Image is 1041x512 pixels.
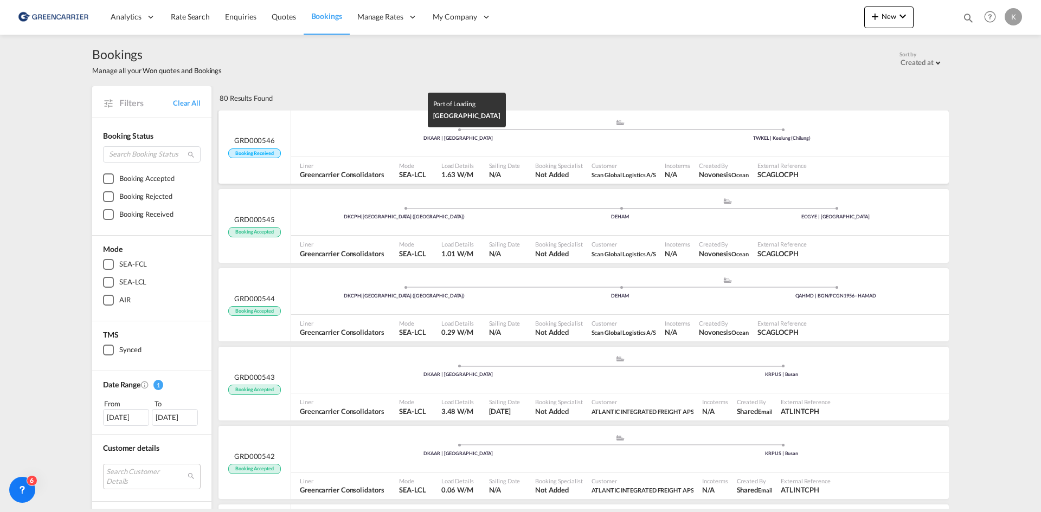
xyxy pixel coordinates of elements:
[592,171,657,178] span: Scan Global Logistics A/S
[300,319,384,327] span: Liner
[489,319,520,327] span: Sailing Date
[737,398,773,406] span: Created By
[399,327,426,337] span: SEA-LCL
[737,477,773,485] span: Created By
[399,477,426,485] span: Mode
[869,10,882,23] md-icon: icon-plus 400-fg
[399,161,426,170] span: Mode
[297,371,620,378] div: DKAAR | [GEOGRAPHIC_DATA]
[512,213,728,221] div: DEHAM
[16,5,89,29] img: b0b18ec08afe11efb1d4932555f5f09d.png
[489,170,520,179] span: N/A
[1005,8,1022,25] div: K
[272,12,295,21] span: Quotes
[512,293,728,300] div: DEHAM
[234,294,275,303] span: GRD000544
[592,327,657,337] span: Scan Global Logistics A/S
[103,380,140,389] span: Date Range
[441,170,473,179] span: 1.63 W/M
[614,120,627,125] md-icon: assets/icons/custom/ship-fill.svg
[489,327,520,337] span: N/A
[103,146,201,163] input: Search Booking Status
[489,249,520,258] span: N/A
[119,173,174,184] div: Booking Accepted
[219,426,949,500] div: GRD000542 Booking Accepted assets/icons/custom/ship-fill.svgassets/icons/custom/roll-o-plane.svgP...
[92,46,222,63] span: Bookings
[441,328,473,336] span: 0.29 W/M
[592,487,694,494] span: ATLANTIC INTEGRATED FREIGHT APS
[234,372,275,382] span: GRD000543
[234,451,275,461] span: GRD000542
[311,11,342,21] span: Bookings
[592,408,694,415] span: ATLANTIC INTEGRATED FREIGHT APS
[103,277,201,288] md-checkbox: SEA-LCL
[300,327,384,337] span: Greencarrier Consolidators
[901,58,934,67] div: Created at
[721,277,734,283] md-icon: assets/icons/custom/ship-fill.svg
[757,249,807,258] span: SCAGLOCPH
[187,151,195,159] md-icon: icon-magnify
[219,347,949,420] div: GRD000543 Booking Accepted assets/icons/custom/ship-fill.svgassets/icons/custom/roll-o-plane.svgP...
[103,398,151,409] div: From
[665,327,677,337] div: N/A
[111,11,142,22] span: Analytics
[962,12,974,28] div: icon-magnify
[728,213,943,221] div: ECGYE | [GEOGRAPHIC_DATA]
[140,380,149,389] md-icon: Created On
[592,319,657,327] span: Customer
[702,398,728,406] span: Incoterms
[731,171,749,178] span: Ocean
[399,485,426,495] span: SEA-LCL
[535,477,582,485] span: Booking Specialist
[153,380,163,390] span: 1
[433,110,500,122] div: [GEOGRAPHIC_DATA]
[757,240,807,248] span: External Reference
[665,249,677,258] div: N/A
[962,12,974,24] md-icon: icon-magnify
[219,268,949,342] div: GRD000544 Booking Accepted Port of OriginCopenhagen (Kobenhavn) assets/icons/custom/ship-fill.svg...
[300,170,384,179] span: Greencarrier Consolidators
[781,477,830,485] span: External Reference
[297,135,620,142] div: DKAAR | [GEOGRAPHIC_DATA]
[300,249,384,258] span: Greencarrier Consolidators
[119,191,172,202] div: Booking Rejected
[103,131,201,141] div: Booking Status
[896,10,909,23] md-icon: icon-chevron-down
[592,406,694,416] span: ATLANTIC INTEGRATED FREIGHT APS
[441,485,473,494] span: 0.06 W/M
[173,98,201,108] a: Clear All
[535,319,582,327] span: Booking Specialist
[592,161,657,170] span: Customer
[228,385,280,395] span: Booking Accepted
[489,161,520,170] span: Sailing Date
[225,12,256,21] span: Enquiries
[781,398,830,406] span: External Reference
[699,319,749,327] span: Created By
[92,66,222,75] span: Manage all your Won quotes and Bookings
[119,209,173,220] div: Booking Received
[535,398,582,406] span: Booking Specialist
[103,259,201,270] md-checkbox: SEA-FCL
[433,11,477,22] span: My Company
[399,170,426,179] span: SEA-LCL
[535,327,582,337] span: Not Added
[119,97,173,109] span: Filters
[699,161,749,170] span: Created By
[899,50,916,58] span: Sort by
[757,319,807,327] span: External Reference
[620,371,944,378] div: KRPUS | Busan
[300,161,384,170] span: Liner
[300,477,384,485] span: Liner
[592,249,657,258] span: Scan Global Logistics A/S
[665,240,690,248] span: Incoterms
[119,295,131,306] div: AIR
[665,161,690,170] span: Incoterms
[441,249,473,258] span: 1.01 W/M
[535,249,582,258] span: Not Added
[300,485,384,495] span: Greencarrier Consolidators
[399,249,426,258] span: SEA-LCL
[781,485,830,495] span: ATLINTCPH
[103,443,201,453] div: Customer details
[702,477,728,485] span: Incoterms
